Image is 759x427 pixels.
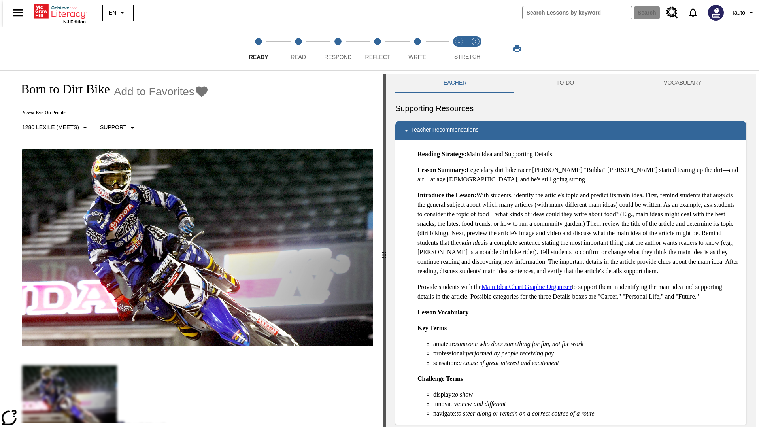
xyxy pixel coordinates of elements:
button: Respond step 3 of 5 [315,27,361,70]
button: Ready step 1 of 5 [236,27,281,70]
em: topic [716,192,729,198]
em: a cause of great interest and excitement [459,359,559,366]
button: Reflect step 4 of 5 [355,27,400,70]
input: search field [523,6,632,19]
strong: Reading Strategy: [417,151,466,157]
em: to steer along or remain on a correct course of a route [457,410,595,417]
text: 1 [458,40,460,43]
button: Select Lexile, 1280 Lexile (Meets) [19,121,93,135]
span: STRETCH [454,53,480,60]
span: Add to Favorites [114,85,194,98]
p: Support [100,123,126,132]
button: TO-DO [512,74,619,93]
button: Read step 2 of 5 [275,27,321,70]
li: navigate: [433,409,740,418]
li: innovative: [433,399,740,409]
button: Stretch Read step 1 of 2 [447,27,470,70]
a: Notifications [683,2,703,23]
a: Resource Center, Will open in new tab [661,2,683,23]
div: Teacher Recommendations [395,121,746,140]
button: Add to Favorites - Born to Dirt Bike [114,85,209,98]
strong: Lesson Vocabulary [417,309,468,316]
h1: Born to Dirt Bike [13,82,110,96]
button: Teacher [395,74,512,93]
div: Home [34,3,86,24]
p: Provide students with the to support them in identifying the main idea and supporting details in ... [417,282,740,301]
em: main idea [459,239,484,246]
button: Open side menu [6,1,30,25]
span: Write [408,54,426,60]
span: EN [109,9,116,17]
button: Profile/Settings [729,6,759,20]
button: Print [504,42,530,56]
span: Ready [249,54,268,60]
strong: Introduce the Lesson: [417,192,476,198]
button: Scaffolds, Support [97,121,140,135]
p: Main Idea and Supporting Details [417,149,740,159]
strong: Lesson Summary: [417,166,466,173]
p: 1280 Lexile (Meets) [22,123,79,132]
p: Legendary dirt bike racer [PERSON_NAME] "Bubba" [PERSON_NAME] started tearing up the dirt—and air... [417,165,740,184]
span: Respond [324,54,351,60]
div: Instructional Panel Tabs [395,74,746,93]
button: Select a new avatar [703,2,729,23]
button: VOCABULARY [619,74,746,93]
p: News: Eye On People [13,110,209,116]
strong: Key Terms [417,325,447,331]
em: someone who does something for fun, not for work [455,340,583,347]
li: sensation: [433,358,740,368]
li: professional: [433,349,740,358]
p: With students, identify the article's topic and predict its main idea. First, remind students tha... [417,191,740,276]
p: Teacher Recommendations [411,126,478,135]
li: amateur: [433,339,740,349]
button: Stretch Respond step 2 of 2 [464,27,487,70]
em: new and different [462,401,506,407]
strong: Challenge Terms [417,375,463,382]
span: Reflect [365,54,391,60]
text: 2 [474,40,476,43]
a: Main Idea Chart Graphic Organizer [481,283,572,290]
em: to show [453,391,473,398]
button: Write step 5 of 5 [395,27,440,70]
span: NJ Edition [63,19,86,24]
div: activity [386,74,756,427]
img: Motocross racer James Stewart flies through the air on his dirt bike. [22,149,373,346]
div: reading [3,74,383,423]
img: Avatar [708,5,724,21]
span: Tauto [732,9,745,17]
div: Press Enter or Spacebar and then press right and left arrow keys to move the slider [383,74,386,427]
span: Read [291,54,306,60]
li: display: [433,390,740,399]
button: Language: EN, Select a language [105,6,130,20]
h6: Supporting Resources [395,102,746,115]
em: performed by people receiving pay [466,350,554,357]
